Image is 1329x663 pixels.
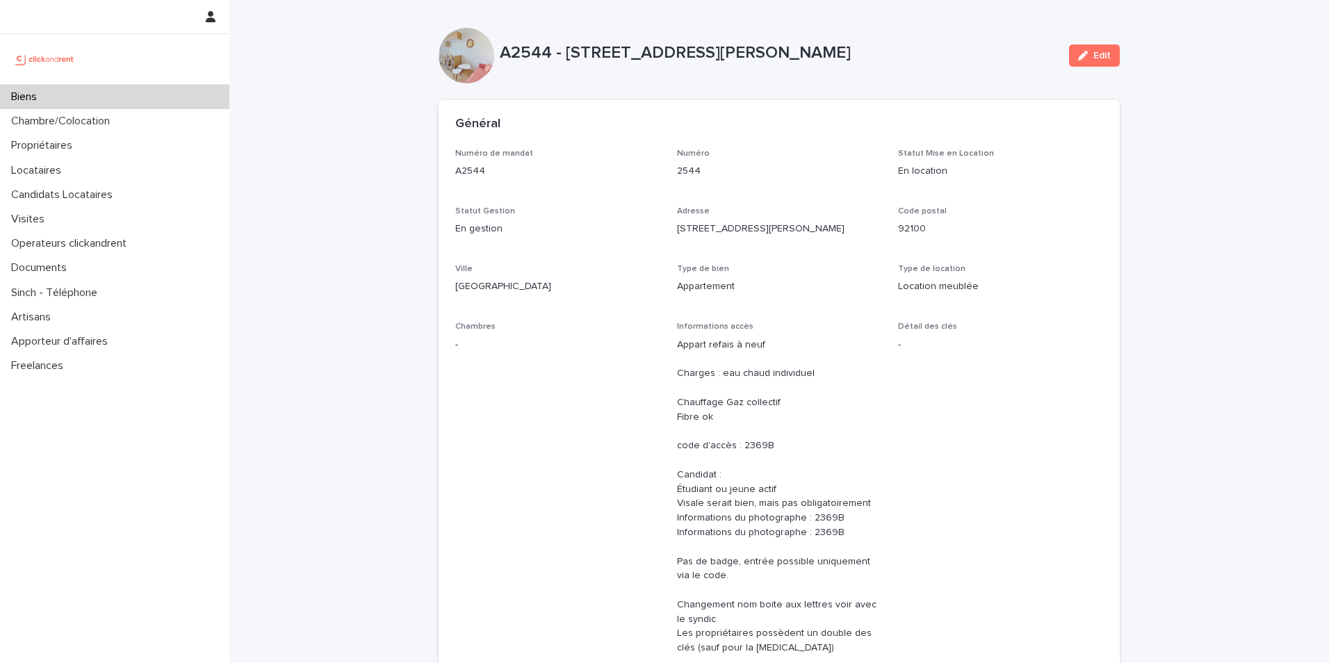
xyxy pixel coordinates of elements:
p: Operateurs clickandrent [6,237,138,250]
p: [STREET_ADDRESS][PERSON_NAME] [677,222,882,236]
p: Artisans [6,311,62,324]
p: Sinch - Téléphone [6,286,108,300]
p: 2544 [677,164,882,179]
p: A2544 - [STREET_ADDRESS][PERSON_NAME] [500,43,1058,63]
h2: Général [455,117,500,132]
span: Statut Mise en Location [898,149,994,158]
button: Edit [1069,44,1120,67]
p: Location meublée [898,279,1103,294]
span: Chambres [455,322,496,331]
p: Freelances [6,359,74,373]
p: Candidats Locataires [6,188,124,202]
p: 92100 [898,222,1103,236]
p: Appart refais à neuf Charges : eau chaud individuel Chauffage Gaz collectif Fibre ok code d'accès... [677,338,882,656]
p: Apporteur d'affaires [6,335,119,348]
span: Ville [455,265,473,273]
p: En location [898,164,1103,179]
p: Biens [6,90,48,104]
p: Documents [6,261,78,275]
span: Code postal [898,207,947,215]
p: - [455,338,660,352]
span: Edit [1093,51,1111,60]
span: Numéro [677,149,710,158]
p: Propriétaires [6,139,83,152]
span: Type de location [898,265,965,273]
span: Type de bien [677,265,729,273]
img: UCB0brd3T0yccxBKYDjQ [11,45,79,73]
span: Statut Gestion [455,207,515,215]
span: Détail des clés [898,322,957,331]
p: Chambre/Colocation [6,115,121,128]
p: Appartement [677,279,882,294]
p: - [898,338,1103,352]
p: A2544 [455,164,660,179]
span: Adresse [677,207,710,215]
p: [GEOGRAPHIC_DATA] [455,279,660,294]
span: Informations accès [677,322,753,331]
p: Visites [6,213,56,226]
span: Numéro de mandat [455,149,533,158]
p: En gestion [455,222,660,236]
p: Locataires [6,164,72,177]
